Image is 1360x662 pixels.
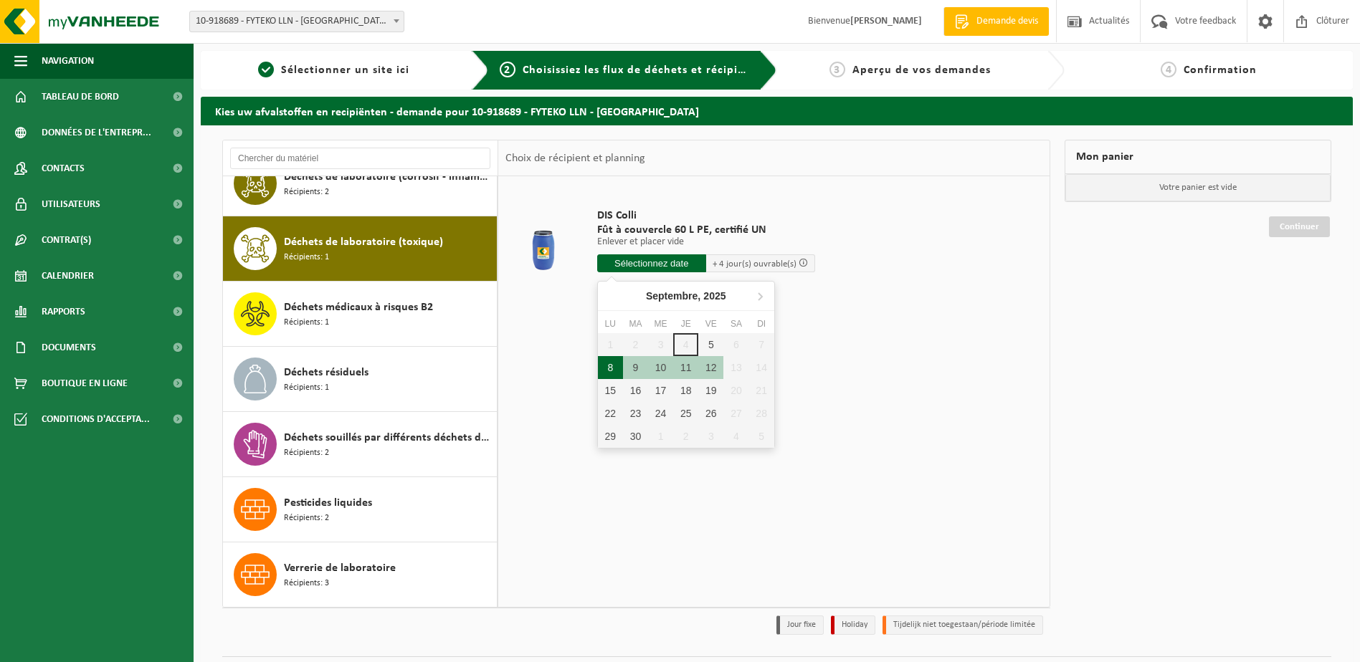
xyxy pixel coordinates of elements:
[597,223,815,237] span: Fût à couvercle 60 L PE, certifié UN
[190,11,404,32] span: 10-918689 - FYTEKO LLN - LOUVAIN-LA-NEUVE
[673,317,698,331] div: Je
[749,317,774,331] div: Di
[42,79,119,115] span: Tableau de bord
[673,356,698,379] div: 11
[498,140,652,176] div: Choix de récipient et planning
[623,379,648,402] div: 16
[284,186,329,199] span: Récipients: 2
[623,317,648,331] div: Ma
[673,425,698,448] div: 2
[698,379,723,402] div: 19
[852,64,991,76] span: Aperçu de vos demandes
[1161,62,1176,77] span: 4
[284,234,443,251] span: Déchets de laboratoire (toxique)
[284,168,493,186] span: Déchets de laboratoire (corrosif - inflammable)
[208,62,460,79] a: 1Sélectionner un site ici
[648,425,673,448] div: 1
[703,291,726,301] i: 2025
[223,347,498,412] button: Déchets résiduels Récipients: 1
[597,208,815,223] span: DIS Colli
[648,356,673,379] div: 10
[598,356,623,379] div: 8
[223,151,498,216] button: Déchets de laboratoire (corrosif - inflammable) Récipients: 2
[648,379,673,402] div: 17
[42,365,128,401] span: Boutique en ligne
[42,186,100,222] span: Utilisateurs
[1184,64,1257,76] span: Confirmation
[597,254,706,272] input: Sélectionnez date
[1269,216,1330,237] a: Continuer
[284,299,433,316] span: Déchets médicaux à risques B2
[223,477,498,542] button: Pesticides liquides Récipients: 2
[648,317,673,331] div: Me
[42,150,85,186] span: Contacts
[284,364,368,381] span: Déchets résiduels
[776,615,824,635] li: Jour fixe
[943,7,1049,36] a: Demande devis
[201,97,1353,125] h2: Kies uw afvalstoffen en recipiënten - demande pour 10-918689 - FYTEKO LLN - [GEOGRAPHIC_DATA]
[223,412,498,477] button: Déchets souillés par différents déchets dangereux Récipients: 2
[42,222,91,258] span: Contrat(s)
[223,282,498,347] button: Déchets médicaux à risques B2 Récipients: 1
[284,429,493,446] span: Déchets souillés par différents déchets dangereux
[284,446,329,460] span: Récipients: 2
[673,402,698,425] div: 25
[42,43,94,79] span: Navigation
[713,259,796,269] span: + 4 jour(s) ouvrable(s)
[673,379,698,402] div: 18
[829,62,845,77] span: 3
[698,333,723,356] div: 5
[284,560,396,577] span: Verrerie de laboratoire
[640,284,732,307] div: Septembre,
[284,577,329,590] span: Récipients: 3
[698,317,723,331] div: Ve
[281,64,409,76] span: Sélectionner un site ici
[284,251,329,264] span: Récipients: 1
[597,237,815,247] p: Enlever et placer vide
[42,115,151,150] span: Données de l'entrepr...
[42,330,96,365] span: Documents
[598,425,623,448] div: 29
[258,62,274,77] span: 1
[698,402,723,425] div: 26
[1065,140,1331,174] div: Mon panier
[973,14,1042,29] span: Demande devis
[623,356,648,379] div: 9
[523,64,761,76] span: Choisissiez les flux de déchets et récipients
[883,615,1043,635] li: Tijdelijk niet toegestaan/période limitée
[1065,174,1331,201] p: Votre panier est vide
[623,402,648,425] div: 23
[648,402,673,425] div: 24
[598,379,623,402] div: 15
[284,381,329,395] span: Récipients: 1
[42,401,150,437] span: Conditions d'accepta...
[831,615,875,635] li: Holiday
[189,11,404,32] span: 10-918689 - FYTEKO LLN - LOUVAIN-LA-NEUVE
[698,356,723,379] div: 12
[850,16,922,27] strong: [PERSON_NAME]
[598,317,623,331] div: Lu
[698,425,723,448] div: 3
[42,258,94,294] span: Calendrier
[284,512,329,525] span: Récipients: 2
[284,316,329,330] span: Récipients: 1
[223,216,498,282] button: Déchets de laboratoire (toxique) Récipients: 1
[623,425,648,448] div: 30
[500,62,515,77] span: 2
[284,494,372,512] span: Pesticides liquides
[598,402,623,425] div: 22
[723,317,748,331] div: Sa
[230,148,490,169] input: Chercher du matériel
[223,542,498,607] button: Verrerie de laboratoire Récipients: 3
[42,294,85,330] span: Rapports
